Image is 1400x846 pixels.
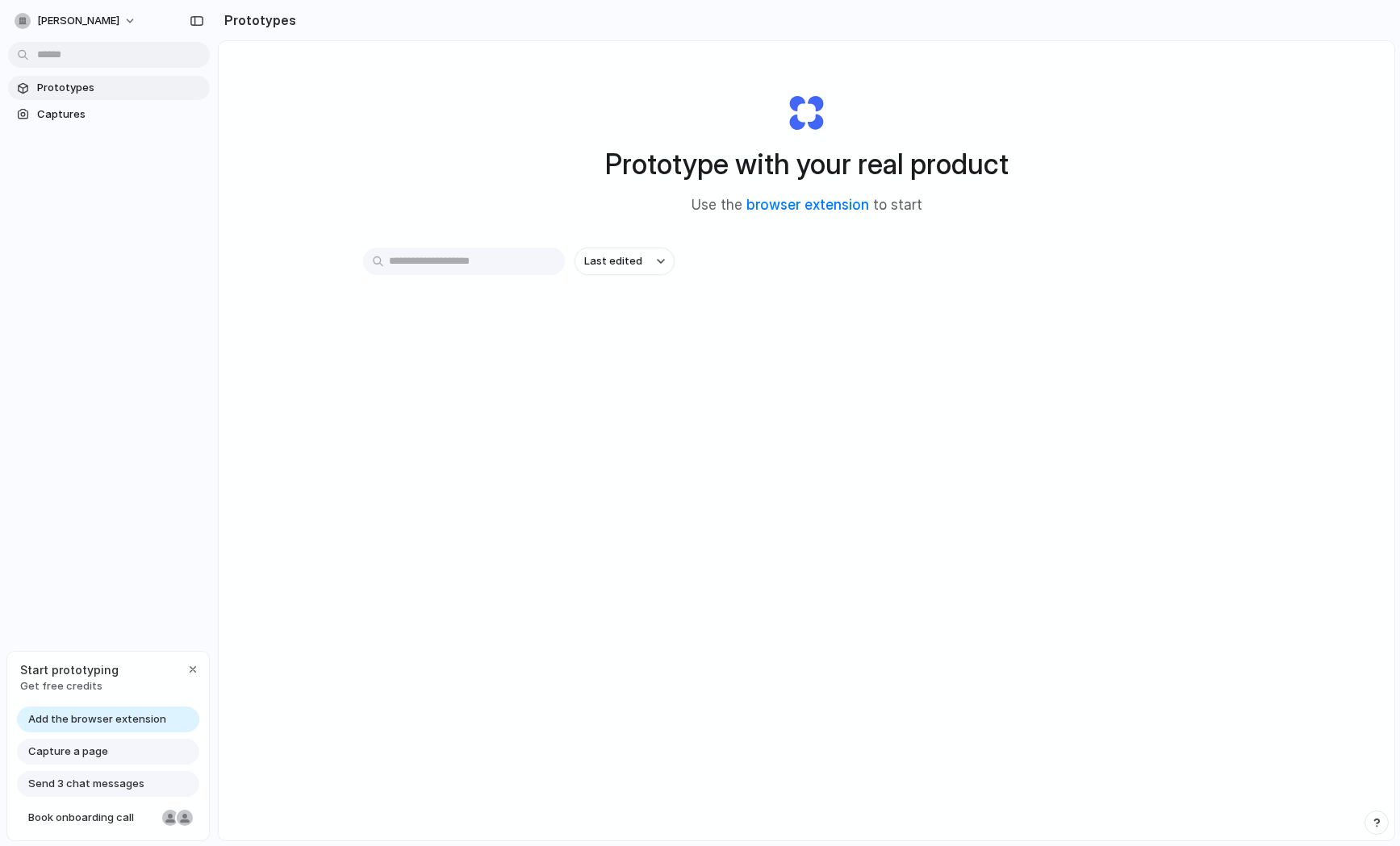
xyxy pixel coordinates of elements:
[37,106,203,123] span: Captures
[584,253,642,269] span: Last edited
[20,678,119,694] span: Get free credits
[218,10,296,30] h2: Prototypes
[8,102,210,127] a: Captures
[28,711,166,727] span: Add the browser extension
[28,810,156,826] span: Book onboarding call
[28,776,144,792] span: Send 3 chat messages
[161,808,180,827] div: Nicole Kubica
[692,195,922,216] span: Use the to start
[37,80,203,96] span: Prototypes
[746,197,869,213] a: browser extension
[175,808,194,827] div: Christian Iacullo
[8,76,210,100] a: Prototypes
[575,248,675,275] button: Last edited
[8,8,144,34] button: [PERSON_NAME]
[28,744,108,760] span: Capture a page
[605,143,1009,185] h1: Prototype with your real product
[17,805,199,831] a: Book onboarding call
[20,661,119,678] span: Start prototyping
[37,13,119,29] span: [PERSON_NAME]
